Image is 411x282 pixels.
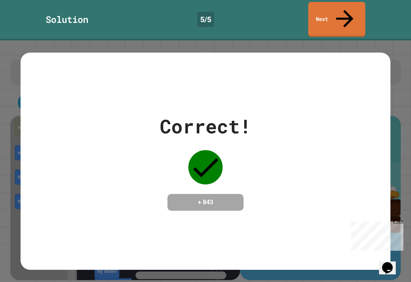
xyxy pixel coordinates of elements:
iframe: chat widget [348,218,403,251]
div: Solution [46,13,88,26]
a: Next [308,2,365,37]
iframe: chat widget [379,252,403,274]
div: Chat with us now!Close [3,3,53,48]
div: 5 / 5 [197,12,214,27]
h4: + 843 [175,198,236,207]
div: Correct! [160,112,251,141]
